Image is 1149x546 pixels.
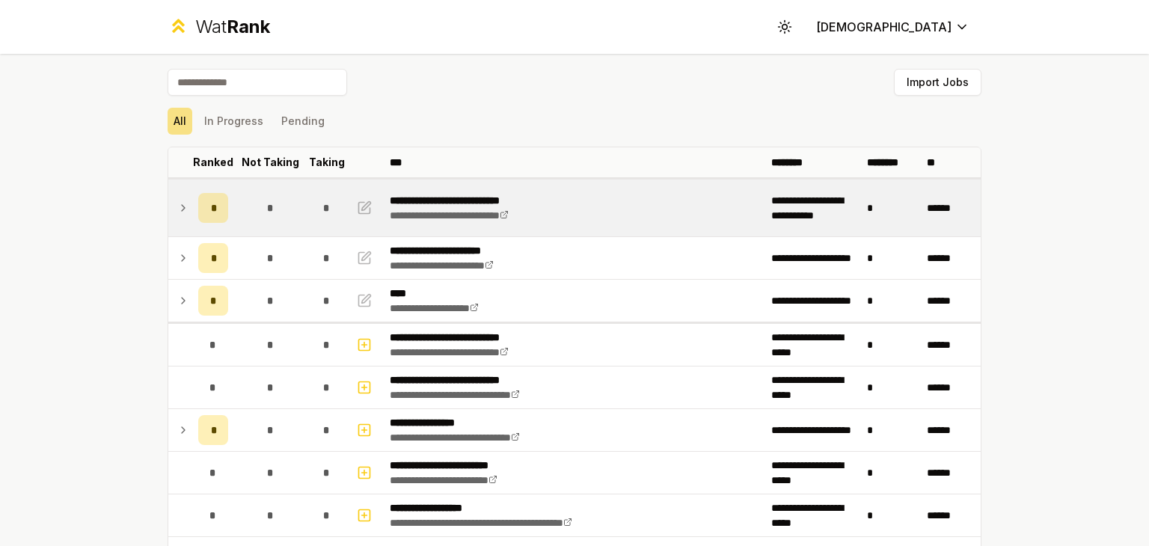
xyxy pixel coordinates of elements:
button: Import Jobs [894,69,981,96]
button: Pending [275,108,331,135]
button: In Progress [198,108,269,135]
p: Taking [309,155,345,170]
a: WatRank [168,15,270,39]
p: Not Taking [242,155,299,170]
p: Ranked [193,155,233,170]
span: [DEMOGRAPHIC_DATA] [816,18,952,36]
div: Wat [195,15,270,39]
button: All [168,108,192,135]
button: [DEMOGRAPHIC_DATA] [804,13,981,40]
span: Rank [227,16,270,37]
